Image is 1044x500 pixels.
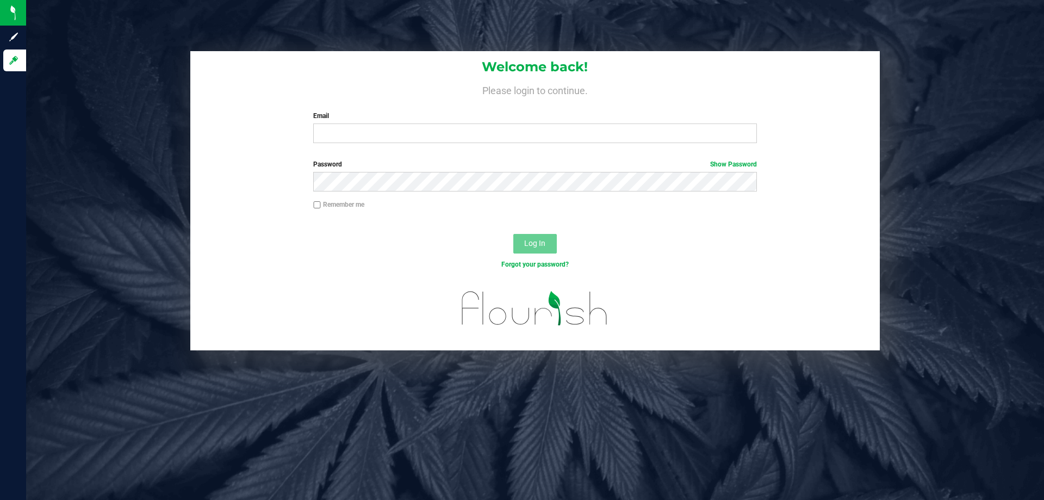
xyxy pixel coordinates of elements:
[313,111,756,121] label: Email
[313,201,321,209] input: Remember me
[513,234,557,254] button: Log In
[501,261,569,268] a: Forgot your password?
[710,161,757,168] a: Show Password
[449,281,621,336] img: flourish_logo.svg
[313,161,342,168] span: Password
[524,239,545,248] span: Log In
[8,32,19,42] inline-svg: Sign up
[190,60,880,74] h1: Welcome back!
[8,55,19,66] inline-svg: Log in
[313,200,364,209] label: Remember me
[190,83,880,96] h4: Please login to continue.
